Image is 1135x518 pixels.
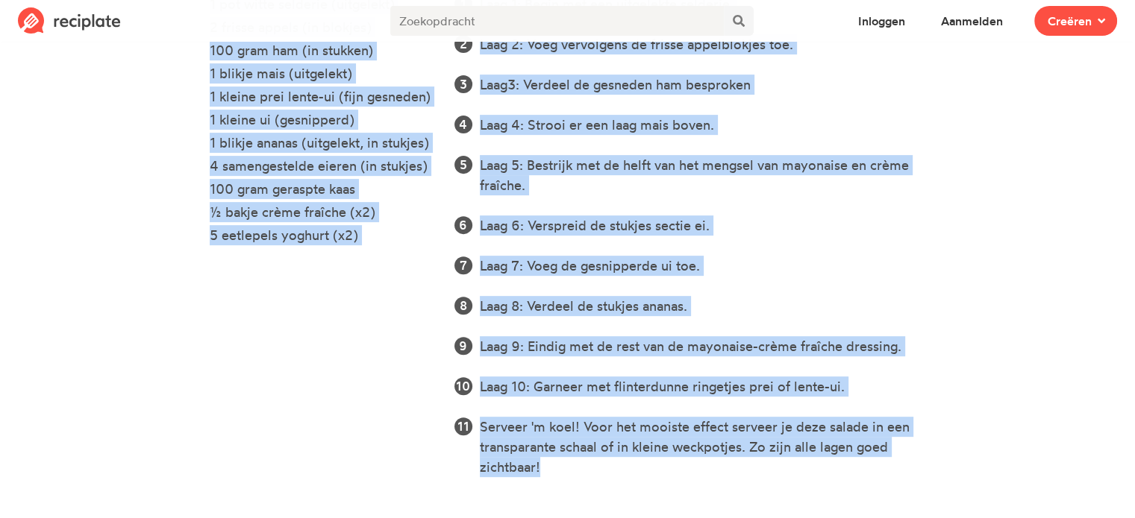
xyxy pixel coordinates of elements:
[390,6,724,36] input: Zoekopdracht
[210,227,358,243] font: 5 eetlepels yoghurt (x2)
[480,378,845,394] font: Laag 10: Garneer met flinterdunne ringetjes prei of lente-ui.
[845,6,919,36] button: Inloggen
[210,203,375,220] font: ½ bakje crème fraîche (x2)
[210,157,428,174] font: 4 samengestelde eieren (in stukjes)
[928,6,1016,36] button: Aanmelden
[210,88,431,104] font: 1 kleine prei lente-ui (fijn gesneden)
[858,13,905,28] font: Inloggen
[480,36,793,52] font: Laag 2: Voeg vervolgens de frisse appelblokjes toe.
[18,7,121,34] img: Recipiëren
[210,42,373,58] font: 100 gram ham (in stukken)
[480,257,700,274] font: Laag 7: Voeg de gesnipperde ui toe.
[210,134,429,151] font: 1 blikje ananas (uitgelekt, in stukjes)
[480,338,901,354] font: Laag 9: Eindig met de rest van de mayonaise-crème fraîche dressing.
[480,418,910,475] font: Serveer 'm koel! Voor het mooiste effect serveer je deze salade in een transparante schaal of in ...
[1034,6,1117,36] button: Creëren
[210,180,355,197] font: 100 gram geraspte kaas
[480,217,710,233] font: Laag 6: Verspreid de stukjes sectie ei.
[480,76,751,92] font: Laag3: Verdeel de gesneden ham besproken
[941,13,1003,28] font: Aanmelden
[210,65,352,81] font: 1 blikje mais (uitgelekt)
[1048,13,1092,28] font: Creëren
[480,297,687,314] font: Laag 8: Verdeel de stukjes ananas.
[210,111,354,127] font: 1 kleine ui (gesnipperd)
[480,157,909,193] font: Laag 5: Bestrijk met de helft van het mengsel van mayonaise en crème fraîche.
[480,116,714,133] font: Laag 4: Strooi er een laag mais boven.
